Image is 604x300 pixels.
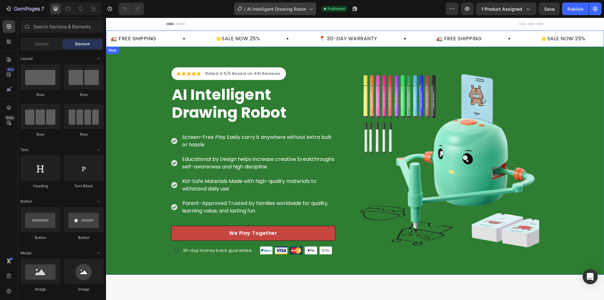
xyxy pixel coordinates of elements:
div: Beta [5,115,15,120]
div: Button [20,235,60,241]
div: Heading [20,183,60,189]
span: AI Intelligent Drawing Robot [247,6,306,12]
div: Row [20,132,60,137]
span: Layout [20,56,33,61]
button: Publish [562,3,589,15]
p: 30-day money back guarantee [77,230,146,236]
div: Undo/Redo [119,3,144,15]
span: / [244,6,246,12]
button: 1 product assigned [476,3,536,15]
span: Section [35,41,48,47]
span: Element [75,41,90,47]
div: Row [20,92,60,98]
span: Toggle open [93,54,103,64]
div: Publish [568,6,583,12]
button: 7 [3,3,47,15]
div: 450 [6,67,15,72]
div: Button [64,235,103,241]
span: Button [20,199,32,204]
span: 1 product assigned [481,6,522,12]
input: Search Sections & Elements [20,20,103,33]
p: 7 [41,5,44,13]
span: Save [544,6,555,12]
div: Open Intercom Messenger [583,269,598,284]
span: Published [327,6,345,12]
span: Text [20,147,28,153]
span: Toggle open [93,248,103,258]
span: Media [20,250,31,256]
div: Image [64,286,103,292]
div: Image [20,286,60,292]
iframe: Design area [106,18,604,300]
img: NURTURE CHILDREN Parents Nurture Children’s Growth Through Learning And Support [254,54,433,233]
button: Save [539,3,560,15]
div: Row [64,132,103,137]
p: We Play Together [123,212,171,219]
div: Text Block [64,183,103,189]
div: Row [64,92,103,98]
span: Toggle open [93,145,103,155]
img: 495611768014373769-47762bdc-c92b-46d1-973d-50401e2847fe.png [154,229,226,236]
span: Toggle open [93,196,103,207]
